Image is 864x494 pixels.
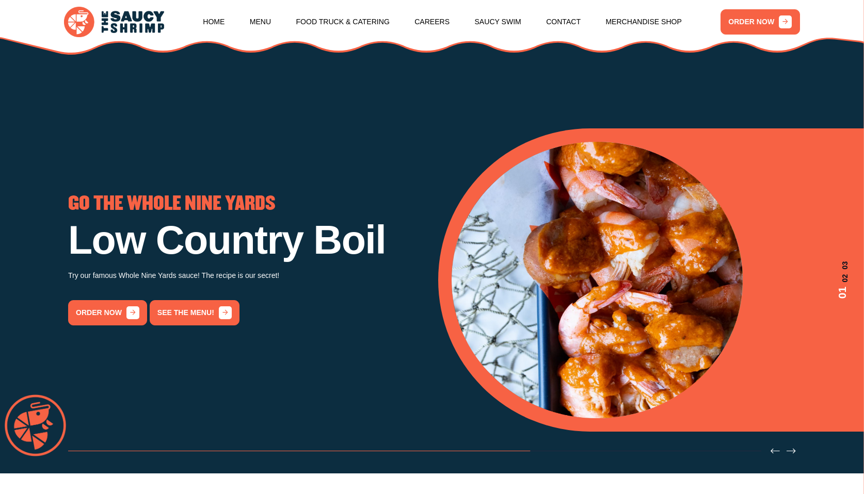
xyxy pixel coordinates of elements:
[475,2,521,41] a: Saucy Swim
[546,2,581,41] a: Contact
[68,195,425,325] div: 2 / 3
[721,9,799,35] a: ORDER NOW
[296,2,390,41] a: Food Truck & Catering
[452,142,743,418] img: Banner Image
[414,2,450,41] a: Careers
[834,287,851,299] span: 01
[203,2,225,41] a: Home
[834,274,851,282] span: 02
[68,220,425,260] h1: Low Country Boil
[605,2,682,41] a: Merchandise Shop
[68,195,275,213] span: GO THE WHOLE NINE YARDS
[452,142,850,418] div: 1 / 3
[250,2,271,41] a: Menu
[150,300,239,325] a: See the menu!
[68,300,147,325] a: order now
[64,7,164,37] img: logo
[834,261,851,270] span: 03
[771,447,780,456] button: Previous slide
[68,269,425,282] p: Try our famous Whole Nine Yards sauce! The recipe is our secret!
[787,447,796,456] button: Next slide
